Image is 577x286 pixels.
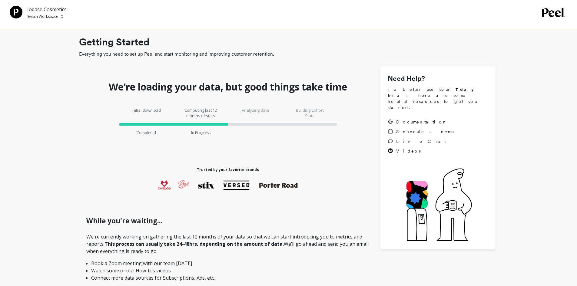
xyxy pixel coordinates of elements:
h1: We’re loading your data, but good things take time [109,81,347,93]
p: Switch Workspace [27,14,58,19]
span: Documentation [396,119,448,125]
img: Team Profile [10,6,22,18]
p: We're currently working on gathering the last 12 months of your data so that we can start introdu... [86,233,370,281]
p: Analyzing data [237,107,274,118]
h1: Getting Started [79,35,496,49]
span: Schedule a demo [396,129,456,135]
li: Book a Zoom meeting with our team [DATE] [91,260,365,267]
span: Everything you need to set up Peel and start monitoring and improving customer retention. [79,51,496,58]
p: Building Cohort Stats [292,107,328,118]
a: Documentation [388,119,456,125]
img: picker [61,14,63,19]
li: Watch some of our How-tos videos [91,267,365,274]
p: Computing last 12 months of stats [183,107,219,118]
h1: While you're waiting... [86,216,370,226]
p: Completed [137,130,156,135]
span: Live Chat [396,138,446,144]
p: Iodase Cosmetics [27,6,67,13]
span: Videos [396,148,421,154]
strong: This process can usually take 24-48hrs, depending on the amount of data. [104,241,284,247]
p: In Progress [191,130,211,135]
h1: Need Help? [388,74,488,84]
h1: Trusted by your favorite brands [197,167,259,172]
span: To better use your , here are some helpful resources to get you started. [388,86,488,110]
p: Initial download [128,107,164,118]
li: Connect more data sources for Subscriptions, Ads, etc. [91,274,365,281]
a: Videos [388,148,456,154]
a: Schedule a demo [388,129,456,135]
strong: 7 day trial [388,87,479,98]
